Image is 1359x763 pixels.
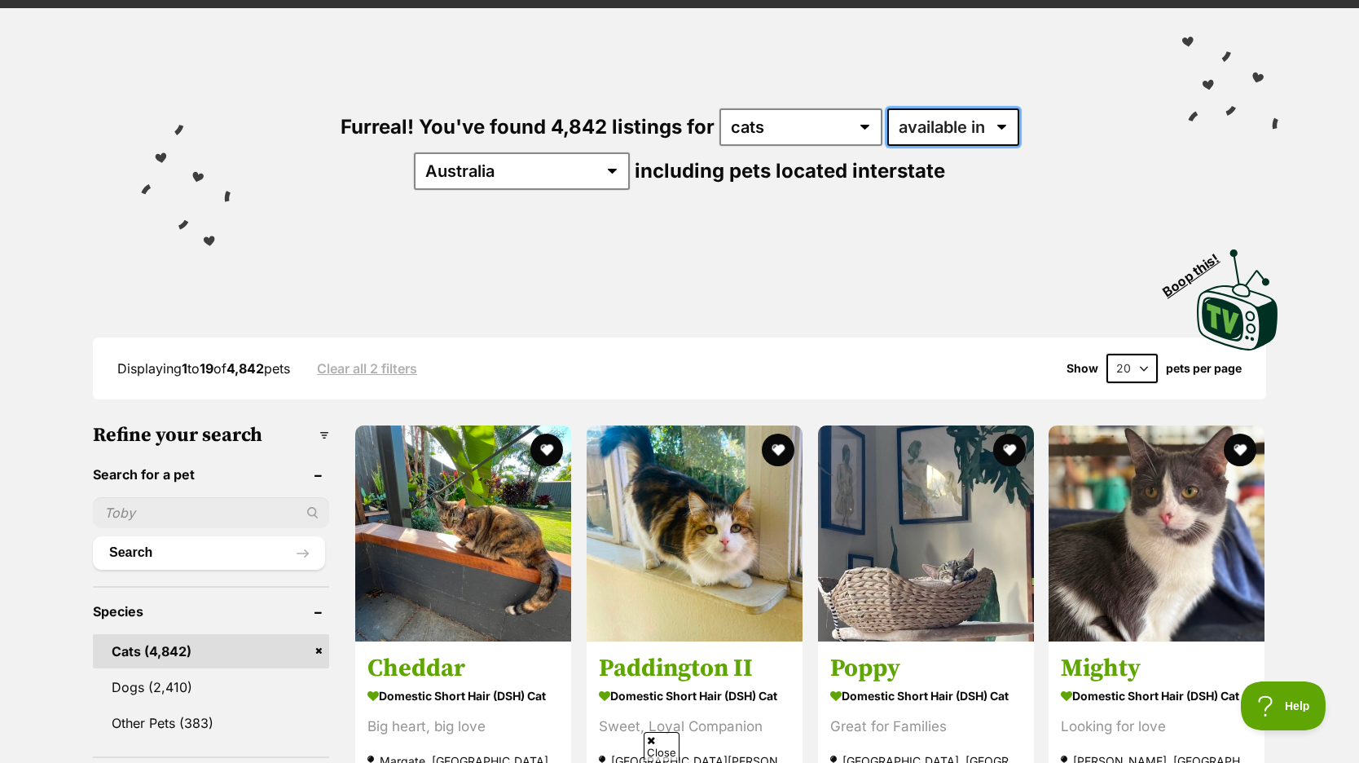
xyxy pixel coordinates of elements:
[93,634,329,668] a: Cats (4,842)
[182,360,187,377] strong: 1
[93,670,329,704] a: Dogs (2,410)
[599,684,790,708] strong: Domestic Short Hair (DSH) Cat
[830,684,1022,708] strong: Domestic Short Hair (DSH) Cat
[1224,434,1256,466] button: favourite
[226,360,264,377] strong: 4,842
[1061,653,1252,684] h3: Mighty
[367,653,559,684] h3: Cheddar
[93,604,329,619] header: Species
[818,426,1034,642] img: Poppy - Domestic Short Hair (DSH) Cat
[93,536,325,569] button: Search
[644,732,679,761] span: Close
[367,716,559,738] div: Big heart, big love
[1049,426,1264,642] img: Mighty - Domestic Short Hair (DSH) Cat
[1197,235,1278,354] a: Boop this!
[830,653,1022,684] h3: Poppy
[93,424,329,447] h3: Refine your search
[367,684,559,708] strong: Domestic Short Hair (DSH) Cat
[635,159,945,183] span: including pets located interstate
[355,426,571,642] img: Cheddar - Domestic Short Hair (DSH) Cat
[992,434,1025,466] button: favourite
[599,716,790,738] div: Sweet, Loyal Companion
[762,434,794,466] button: favourite
[1197,249,1278,351] img: PetRescue TV logo
[1241,681,1326,730] iframe: Help Scout Beacon - Open
[341,115,715,139] span: Furreal! You've found 4,842 listings for
[587,426,803,642] img: Paddington II - Domestic Short Hair (DSH) Cat
[1160,240,1235,299] span: Boop this!
[1061,684,1252,708] strong: Domestic Short Hair (DSH) Cat
[93,706,329,740] a: Other Pets (383)
[1067,362,1098,375] span: Show
[117,360,290,377] span: Displaying to of pets
[1166,362,1242,375] label: pets per page
[317,361,417,376] a: Clear all 2 filters
[93,497,329,528] input: Toby
[200,360,213,377] strong: 19
[599,653,790,684] h3: Paddington II
[830,716,1022,738] div: Great for Families
[530,434,563,466] button: favourite
[93,467,329,482] header: Search for a pet
[1061,716,1252,738] div: Looking for love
